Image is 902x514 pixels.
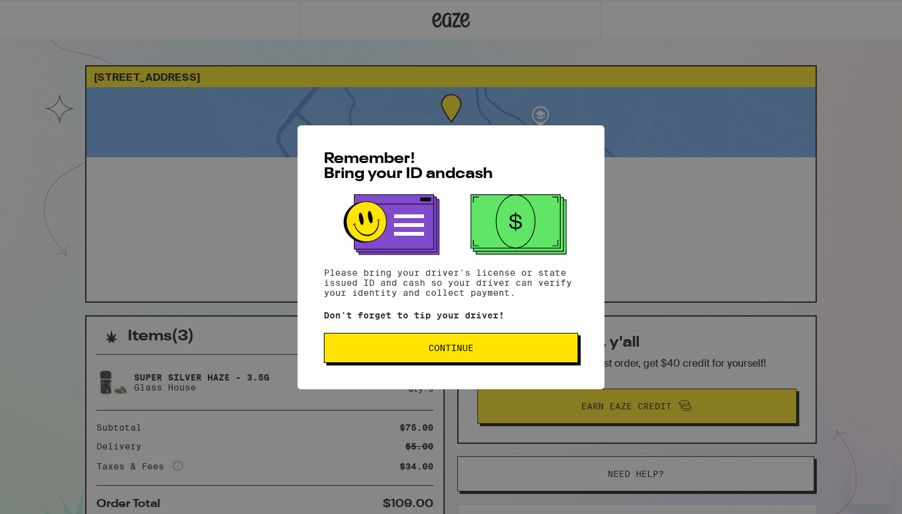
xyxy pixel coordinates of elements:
[324,152,493,182] span: Remember! Bring your ID and cash
[324,310,578,320] p: Don't forget to tip your driver!
[324,333,578,363] button: Continue
[428,344,474,352] span: Continue
[324,268,578,298] p: Please bring your driver's license or state issued ID and cash so your driver can verify your ide...
[852,464,892,504] iframe: Button to launch messaging window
